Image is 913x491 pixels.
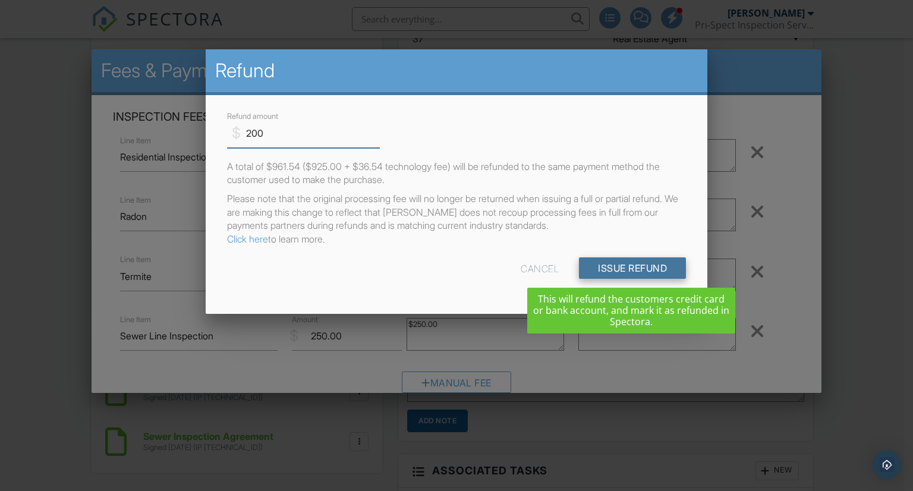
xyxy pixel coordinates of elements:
p: A total of $961.54 ($925.00 + $36.54 technology fee) will be refunded to the same payment method ... [227,160,687,187]
p: Please note that the original processing fee will no longer be returned when issuing a full or pa... [227,192,687,245]
label: Refund amount [227,111,278,122]
div: Cancel [521,257,559,279]
input: Issue Refund [579,257,686,279]
h2: Refund [215,59,698,83]
div: Open Intercom Messenger [873,451,901,479]
a: Click here [227,233,268,245]
div: $ [232,123,241,143]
